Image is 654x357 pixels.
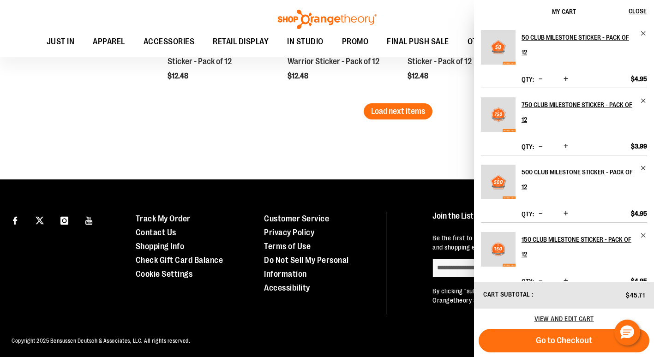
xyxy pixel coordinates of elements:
[522,165,635,194] h2: 500 Club Milestone Sticker - Pack of 12
[561,209,570,219] button: Increase product quantity
[640,30,647,37] a: Remove item
[36,216,44,225] img: Twitter
[522,143,534,150] label: Qty
[136,242,185,251] a: Shopping Info
[534,315,594,322] a: View and edit cart
[144,31,195,52] span: ACCESSORIES
[136,269,193,279] a: Cookie Settings
[522,232,647,262] a: 150 Club Milestone Sticker - Pack of 12
[483,291,530,298] span: Cart Subtotal
[552,8,576,15] span: My Cart
[288,72,310,80] span: $12.48
[536,277,545,286] button: Decrease product quantity
[640,165,647,172] a: Remove item
[631,75,647,83] span: $4.95
[37,31,84,53] a: JUST IN
[168,72,190,80] span: $12.48
[536,335,592,345] span: Go to Checkout
[481,232,516,273] a: 150 Club Milestone Sticker - Pack of 12
[522,30,647,59] a: 50 Club Milestone Sticker - Pack of 12
[378,31,458,53] a: FINAL PUSH SALE
[522,97,647,127] a: 750 Club Milestone Sticker - Pack of 12
[342,31,369,52] span: PROMO
[264,228,314,237] a: Privacy Policy
[561,75,570,84] button: Increase product quantity
[264,256,349,279] a: Do Not Sell My Personal Information
[536,75,545,84] button: Decrease product quantity
[561,277,570,286] button: Increase product quantity
[213,31,269,52] span: RETAIL DISPLAY
[522,210,534,218] label: Qty
[136,256,223,265] a: Check Gift Card Balance
[631,277,647,285] span: $4.95
[522,30,635,59] h2: 50 Club Milestone Sticker - Pack of 12
[481,30,647,88] li: Product
[481,155,647,222] li: Product
[408,72,430,80] span: $12.48
[432,212,636,229] h4: Join the List
[136,214,191,223] a: Track My Order
[136,228,176,237] a: Contact Us
[432,259,557,277] input: enter email
[204,31,278,53] a: RETAIL DISPLAY
[264,283,310,292] a: Accessibility
[561,142,570,151] button: Increase product quantity
[481,232,516,267] img: 150 Club Milestone Sticker - Pack of 12
[522,232,635,262] h2: 150 Club Milestone Sticker - Pack of 12
[47,31,75,52] span: JUST IN
[522,278,534,285] label: Qty
[288,48,379,66] a: Customizable Weekend Warrior Sticker - Pack of 12
[12,338,190,344] span: Copyright 2025 Bensussen Deutsch & Associates, LLC. All rights reserved.
[93,31,125,52] span: APPAREL
[84,31,134,53] a: APPAREL
[458,31,519,53] a: OTF BY YOU
[56,212,72,228] a: Visit our Instagram page
[481,165,516,205] a: 500 Club Milestone Sticker - Pack of 12
[640,97,647,104] a: Remove item
[522,76,534,83] label: Qty
[481,97,516,138] a: 750 Club Milestone Sticker - Pack of 12
[287,31,324,52] span: IN STUDIO
[614,320,640,345] button: Hello, have a question? Let’s chat.
[408,48,511,66] a: Customizable Circular Graphic Sticker - Pack of 12
[481,88,647,155] li: Product
[481,30,516,71] a: 50 Club Milestone Sticker - Pack of 12
[432,286,636,305] p: By clicking "submit" you agree to receive emails from Shop Orangetheory and accept our and
[468,31,510,52] span: OTF BY YOU
[432,233,636,252] p: Be the first to know about new product drops, exclusive collaborations, and shopping events!
[278,31,333,53] a: IN STUDIO
[387,31,449,52] span: FINAL PUSH SALE
[134,31,204,52] a: ACCESSORIES
[536,142,545,151] button: Decrease product quantity
[32,212,48,228] a: Visit our X page
[276,10,378,29] img: Shop Orangetheory
[626,292,645,299] span: $45.71
[631,209,647,218] span: $4.95
[479,329,649,352] button: Go to Checkout
[481,165,516,199] img: 500 Club Milestone Sticker - Pack of 12
[640,232,647,239] a: Remove item
[7,212,23,228] a: Visit our Facebook page
[522,97,635,127] h2: 750 Club Milestone Sticker - Pack of 12
[264,214,329,223] a: Customer Service
[333,31,378,53] a: PROMO
[364,103,432,119] button: Load next items
[168,48,258,66] a: Customizable All Out Crew Sticker - Pack of 12
[522,165,647,194] a: 500 Club Milestone Sticker - Pack of 12
[631,142,647,150] span: $3.99
[81,212,97,228] a: Visit our Youtube page
[536,209,545,219] button: Decrease product quantity
[629,7,647,15] span: Close
[481,97,516,132] img: 750 Club Milestone Sticker - Pack of 12
[371,107,425,116] span: Load next items
[264,242,311,251] a: Terms of Use
[481,30,516,65] img: 50 Club Milestone Sticker - Pack of 12
[481,222,647,290] li: Product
